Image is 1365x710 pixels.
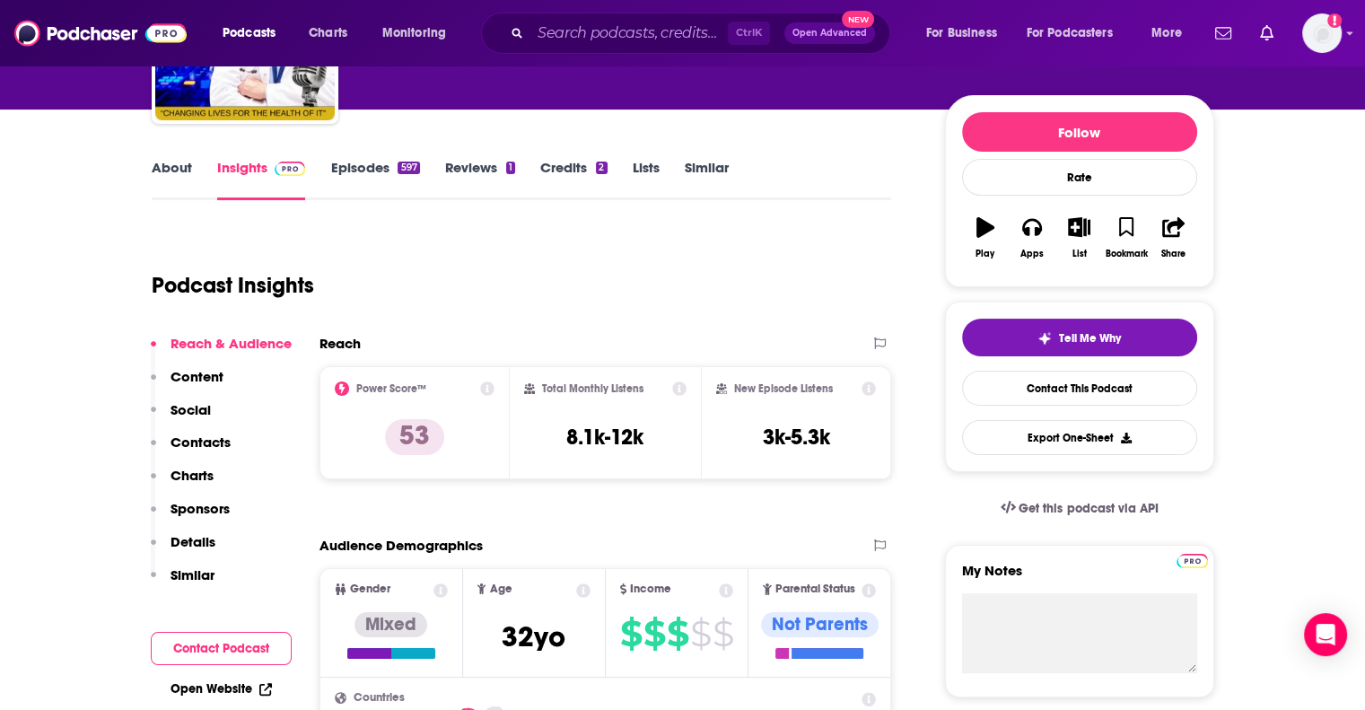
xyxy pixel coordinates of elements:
[962,206,1009,270] button: Play
[297,19,358,48] a: Charts
[1302,13,1342,53] img: User Profile
[542,382,643,395] h2: Total Monthly Listens
[784,22,875,44] button: Open AdvancedNew
[152,272,314,299] h1: Podcast Insights
[14,16,187,50] img: Podchaser - Follow, Share and Rate Podcasts
[1009,206,1055,270] button: Apps
[914,19,1019,48] button: open menu
[350,583,390,595] span: Gender
[1327,13,1342,28] svg: Add a profile image
[171,368,223,385] p: Content
[171,500,230,517] p: Sponsors
[1103,206,1150,270] button: Bookmark
[761,612,879,637] div: Not Parents
[1177,554,1208,568] img: Podchaser Pro
[1177,551,1208,568] a: Pro website
[151,566,214,600] button: Similar
[690,619,711,648] span: $
[445,159,515,200] a: Reviews1
[1027,21,1113,46] span: For Podcasters
[370,19,469,48] button: open menu
[171,335,292,352] p: Reach & Audience
[506,162,515,174] div: 1
[962,420,1197,455] button: Export One-Sheet
[842,11,874,28] span: New
[151,368,223,401] button: Content
[734,382,833,395] h2: New Episode Listens
[1304,613,1347,656] div: Open Intercom Messenger
[151,335,292,368] button: Reach & Audience
[530,19,728,48] input: Search podcasts, credits, & more...
[1151,21,1182,46] span: More
[1161,249,1186,259] div: Share
[1105,249,1147,259] div: Bookmark
[1072,249,1087,259] div: List
[1139,19,1204,48] button: open menu
[620,619,642,648] span: $
[210,19,299,48] button: open menu
[962,112,1197,152] button: Follow
[330,159,419,200] a: Episodes597
[1059,331,1121,346] span: Tell Me Why
[1037,331,1052,346] img: tell me why sparkle
[151,401,211,434] button: Social
[319,537,483,554] h2: Audience Demographics
[382,21,446,46] span: Monitoring
[685,159,729,200] a: Similar
[926,21,997,46] span: For Business
[962,371,1197,406] a: Contact This Podcast
[566,424,643,451] h3: 8.1k-12k
[489,583,512,595] span: Age
[962,319,1197,356] button: tell me why sparkleTell Me Why
[498,13,907,54] div: Search podcasts, credits, & more...
[171,533,215,550] p: Details
[630,583,671,595] span: Income
[1302,13,1342,53] span: Logged in as kristenfisher_dk
[151,434,231,467] button: Contacts
[1302,13,1342,53] button: Show profile menu
[962,159,1197,196] div: Rate
[356,382,426,395] h2: Power Score™
[775,583,855,595] span: Parental Status
[319,335,361,352] h2: Reach
[171,434,231,451] p: Contacts
[976,249,994,259] div: Play
[354,692,405,704] span: Countries
[540,159,607,200] a: Credits2
[171,566,214,583] p: Similar
[171,681,272,697] a: Open Website
[986,486,1173,530] a: Get this podcast via API
[596,162,607,174] div: 2
[763,424,830,451] h3: 3k-5.3k
[792,29,867,38] span: Open Advanced
[171,467,214,484] p: Charts
[1208,18,1238,48] a: Show notifications dropdown
[667,619,688,648] span: $
[354,612,427,637] div: Mixed
[1150,206,1196,270] button: Share
[398,162,419,174] div: 597
[309,21,347,46] span: Charts
[152,159,192,200] a: About
[151,533,215,566] button: Details
[1253,18,1281,48] a: Show notifications dropdown
[171,401,211,418] p: Social
[962,562,1197,593] label: My Notes
[1019,501,1158,516] span: Get this podcast via API
[713,619,733,648] span: $
[728,22,770,45] span: Ctrl K
[217,159,306,200] a: InsightsPodchaser Pro
[151,632,292,665] button: Contact Podcast
[643,619,665,648] span: $
[385,419,444,455] p: 53
[1055,206,1102,270] button: List
[223,21,276,46] span: Podcasts
[1015,19,1139,48] button: open menu
[633,159,660,200] a: Lists
[502,619,565,654] span: 32 yo
[151,467,214,500] button: Charts
[1020,249,1044,259] div: Apps
[151,500,230,533] button: Sponsors
[275,162,306,176] img: Podchaser Pro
